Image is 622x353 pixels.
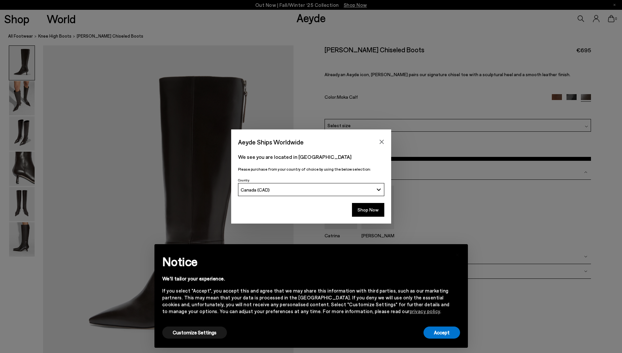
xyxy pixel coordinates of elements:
button: Accept [423,327,460,339]
div: We'll tailor your experience. [162,275,450,282]
span: Aeyde Ships Worldwide [238,136,304,148]
span: Country [238,178,249,182]
button: Shop Now [352,203,384,217]
button: Close this notice [450,246,465,262]
div: If you select "Accept", you accept this and agree that we may share this information with third p... [162,287,450,315]
a: privacy policy [410,308,440,314]
p: We see you are located in [GEOGRAPHIC_DATA] [238,153,384,161]
span: × [455,249,460,259]
button: Close [377,137,387,147]
h2: Notice [162,253,450,270]
p: Please purchase from your country of choice by using the below selection: [238,166,384,172]
span: Canada (CAD) [241,187,270,193]
button: Customize Settings [162,327,227,339]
